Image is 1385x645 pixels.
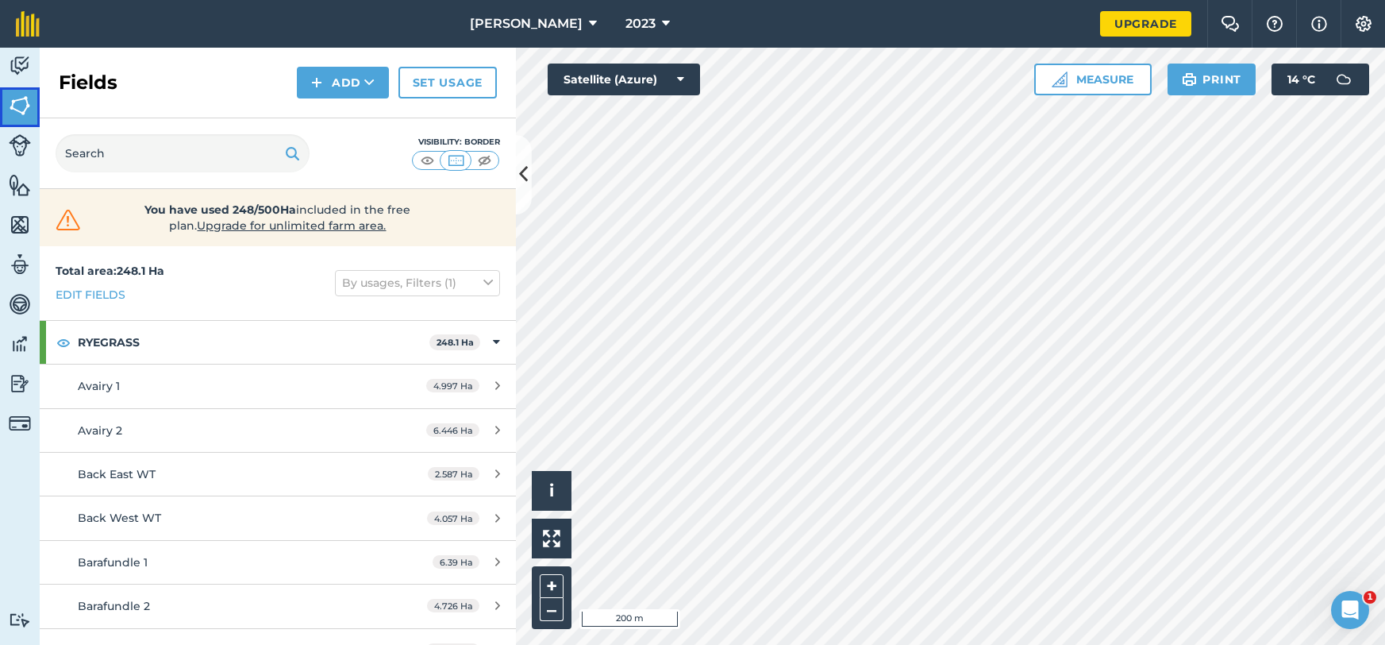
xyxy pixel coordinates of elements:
span: 2.587 Ha [428,467,479,481]
strong: You have used 248/500Ha [145,203,297,217]
a: You have used 248/500Haincluded in the free plan.Upgrade for unlimited farm area. [52,202,503,234]
img: svg+xml;base64,PHN2ZyB4bWxucz0iaHR0cDovL3d3dy53My5vcmcvMjAwMC9zdmciIHdpZHRoPSIzMiIgaGVpZ2h0PSIzMC... [52,208,84,232]
img: svg+xml;base64,PHN2ZyB4bWxucz0iaHR0cDovL3d3dy53My5vcmcvMjAwMC9zdmciIHdpZHRoPSI1NiIgaGVpZ2h0PSI2MC... [9,213,31,237]
span: Back West WT [78,511,161,525]
img: svg+xml;base64,PHN2ZyB4bWxucz0iaHR0cDovL3d3dy53My5vcmcvMjAwMC9zdmciIHdpZHRoPSI1MCIgaGVpZ2h0PSI0MC... [417,153,437,168]
button: Add [297,67,389,98]
img: svg+xml;base64,PD94bWwgdmVyc2lvbj0iMS4wIiBlbmNvZGluZz0idXRmLTgiPz4KPCEtLSBHZW5lcmF0b3I6IEFkb2JlIE... [1328,64,1360,95]
span: 6.446 Ha [426,423,479,437]
a: Set usage [398,67,497,98]
strong: Total area : 248.1 Ha [56,264,164,278]
span: Avairy 2 [78,423,122,438]
img: svg+xml;base64,PD94bWwgdmVyc2lvbj0iMS4wIiBlbmNvZGluZz0idXRmLTgiPz4KPCEtLSBHZW5lcmF0b3I6IEFkb2JlIE... [9,134,31,156]
span: 4.057 Ha [427,512,479,525]
img: svg+xml;base64,PHN2ZyB4bWxucz0iaHR0cDovL3d3dy53My5vcmcvMjAwMC9zdmciIHdpZHRoPSIxOCIgaGVpZ2h0PSIyNC... [56,333,71,352]
img: Ruler icon [1052,71,1068,87]
img: svg+xml;base64,PHN2ZyB4bWxucz0iaHR0cDovL3d3dy53My5vcmcvMjAwMC9zdmciIHdpZHRoPSIxOSIgaGVpZ2h0PSIyNC... [1182,70,1197,89]
strong: 248.1 Ha [437,337,474,348]
span: 4.726 Ha [427,599,479,612]
img: svg+xml;base64,PD94bWwgdmVyc2lvbj0iMS4wIiBlbmNvZGluZz0idXRmLTgiPz4KPCEtLSBHZW5lcmF0b3I6IEFkb2JlIE... [9,54,31,78]
img: A question mark icon [1265,16,1284,32]
div: Visibility: Border [411,136,500,149]
button: Print [1168,64,1256,95]
img: svg+xml;base64,PHN2ZyB4bWxucz0iaHR0cDovL3d3dy53My5vcmcvMjAwMC9zdmciIHdpZHRoPSI1NiIgaGVpZ2h0PSI2MC... [9,173,31,197]
span: Upgrade for unlimited farm area. [198,218,387,233]
img: svg+xml;base64,PD94bWwgdmVyc2lvbj0iMS4wIiBlbmNvZGluZz0idXRmLTgiPz4KPCEtLSBHZW5lcmF0b3I6IEFkb2JlIE... [9,372,31,396]
input: Search [56,134,310,172]
img: svg+xml;base64,PD94bWwgdmVyc2lvbj0iMS4wIiBlbmNvZGluZz0idXRmLTgiPz4KPCEtLSBHZW5lcmF0b3I6IEFkb2JlIE... [9,292,31,316]
button: – [540,598,564,621]
span: Back East WT [78,467,156,481]
a: Edit fields [56,286,125,303]
iframe: Intercom live chat [1331,591,1369,629]
span: Avairy 1 [78,379,120,393]
img: svg+xml;base64,PD94bWwgdmVyc2lvbj0iMS4wIiBlbmNvZGluZz0idXRmLTgiPz4KPCEtLSBHZW5lcmF0b3I6IEFkb2JlIE... [9,612,31,628]
span: 4.997 Ha [426,379,479,392]
button: Measure [1034,64,1152,95]
img: svg+xml;base64,PHN2ZyB4bWxucz0iaHR0cDovL3d3dy53My5vcmcvMjAwMC9zdmciIHdpZHRoPSIxNCIgaGVpZ2h0PSIyNC... [311,73,322,92]
button: By usages, Filters (1) [335,270,500,295]
h2: Fields [59,70,117,95]
button: + [540,574,564,598]
img: Four arrows, one pointing top left, one top right, one bottom right and the last bottom left [543,530,560,547]
img: svg+xml;base64,PD94bWwgdmVyc2lvbj0iMS4wIiBlbmNvZGluZz0idXRmLTgiPz4KPCEtLSBHZW5lcmF0b3I6IEFkb2JlIE... [9,332,31,356]
span: Barafundle 1 [78,555,148,570]
span: included in the free plan . [109,202,447,234]
button: 14 °C [1272,64,1369,95]
span: 6.39 Ha [433,555,479,569]
img: fieldmargin Logo [16,11,40,37]
a: Barafundle 24.726 Ha [40,585,516,628]
button: i [532,471,571,511]
strong: RYEGRASS [78,321,429,364]
img: svg+xml;base64,PHN2ZyB4bWxucz0iaHR0cDovL3d3dy53My5vcmcvMjAwMC9zdmciIHdpZHRoPSIxOSIgaGVpZ2h0PSIyNC... [285,144,300,163]
span: [PERSON_NAME] [470,14,583,33]
img: svg+xml;base64,PHN2ZyB4bWxucz0iaHR0cDovL3d3dy53My5vcmcvMjAwMC9zdmciIHdpZHRoPSI1MCIgaGVpZ2h0PSI0MC... [446,153,466,168]
img: A cog icon [1354,16,1373,32]
img: svg+xml;base64,PD94bWwgdmVyc2lvbj0iMS4wIiBlbmNvZGluZz0idXRmLTgiPz4KPCEtLSBHZW5lcmF0b3I6IEFkb2JlIE... [9,412,31,435]
a: Upgrade [1100,11,1191,37]
a: Back West WT4.057 Ha [40,496,516,539]
span: 14 ° C [1287,64,1315,95]
img: svg+xml;base64,PHN2ZyB4bWxucz0iaHR0cDovL3d3dy53My5vcmcvMjAwMC9zdmciIHdpZHRoPSI1NiIgaGVpZ2h0PSI2MC... [9,94,31,118]
span: 1 [1364,591,1376,604]
button: Satellite (Azure) [548,64,700,95]
span: 2023 [625,14,656,33]
a: Barafundle 16.39 Ha [40,541,516,584]
span: Barafundle 2 [78,599,150,613]
img: Two speech bubbles overlapping with the left bubble in the forefront [1221,16,1240,32]
a: Back East WT2.587 Ha [40,453,516,496]
a: Avairy 14.997 Ha [40,365,516,407]
span: i [549,481,554,500]
div: RYEGRASS248.1 Ha [40,321,516,364]
a: Avairy 26.446 Ha [40,409,516,452]
img: svg+xml;base64,PHN2ZyB4bWxucz0iaHR0cDovL3d3dy53My5vcmcvMjAwMC9zdmciIHdpZHRoPSIxNyIgaGVpZ2h0PSIxNy... [1311,14,1327,33]
img: svg+xml;base64,PD94bWwgdmVyc2lvbj0iMS4wIiBlbmNvZGluZz0idXRmLTgiPz4KPCEtLSBHZW5lcmF0b3I6IEFkb2JlIE... [9,253,31,276]
img: svg+xml;base64,PHN2ZyB4bWxucz0iaHR0cDovL3d3dy53My5vcmcvMjAwMC9zdmciIHdpZHRoPSI1MCIgaGVpZ2h0PSI0MC... [475,153,494,168]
